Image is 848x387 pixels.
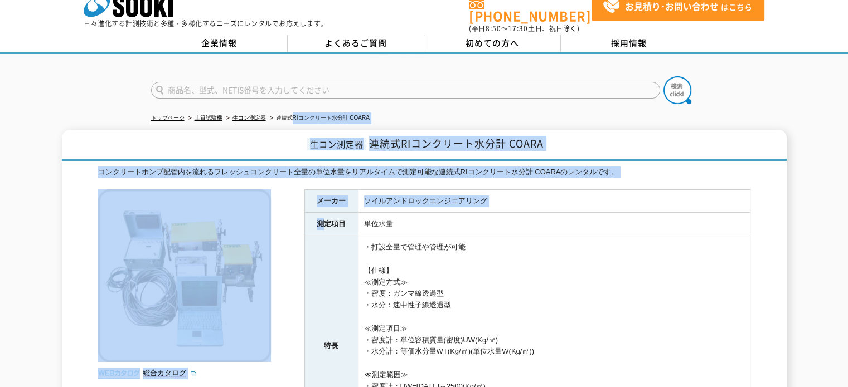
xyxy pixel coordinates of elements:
[232,115,266,121] a: 生コン測定器
[84,20,328,27] p: 日々進化する計測技術と多種・多様化するニーズにレンタルでお応えします。
[98,368,140,379] img: webカタログ
[369,136,544,151] span: 連続式RIコンクリート水分計 COARA
[424,35,561,52] a: 初めての方へ
[288,35,424,52] a: よくあるご質問
[486,23,501,33] span: 8:50
[195,115,222,121] a: 土質試験機
[466,37,519,49] span: 初めての方へ
[358,189,750,213] td: ソイルアンドロックエンジニアリング
[663,76,691,104] img: btn_search.png
[307,138,366,150] span: 生コン測定器
[151,35,288,52] a: 企業情報
[151,115,185,121] a: トップページ
[151,82,660,99] input: 商品名、型式、NETIS番号を入力してください
[304,213,358,236] th: 測定項目
[98,166,750,178] div: コンクリートポンプ配管内を流れるフレッシュコンクリート全量の単位水量をリアルタイムで測定可能な連続式RIコンクリート水分計 COARAのレンタルです。
[469,23,579,33] span: (平日 ～ 土日、祝日除く)
[508,23,528,33] span: 17:30
[98,189,271,362] img: 連続式RIコンクリート水分計 COARA
[304,189,358,213] th: メーカー
[268,112,370,124] li: 連続式RIコンクリート水分計 COARA
[143,369,197,377] a: 総合カタログ
[561,35,697,52] a: 採用情報
[358,213,750,236] td: 単位水量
